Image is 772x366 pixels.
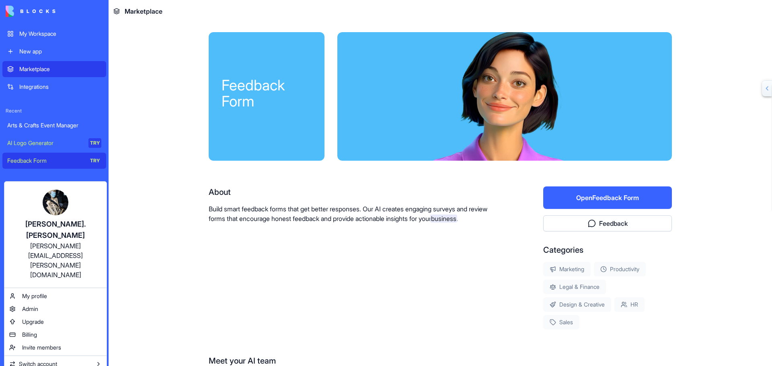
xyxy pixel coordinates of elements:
div: TRY [88,156,101,166]
a: My profile [6,290,105,303]
a: Upgrade [6,315,105,328]
span: My profile [22,292,47,300]
span: Upgrade [22,318,44,326]
a: [PERSON_NAME].[PERSON_NAME][PERSON_NAME][EMAIL_ADDRESS][PERSON_NAME][DOMAIN_NAME] [6,183,105,286]
img: bones_opt_al65qh.jpg [43,190,68,215]
span: Invite members [22,344,61,352]
div: Arts & Crafts Event Manager [7,121,101,129]
div: Feedback Form [7,157,83,165]
span: business [430,215,457,223]
a: Billing [6,328,105,341]
span: Admin [22,305,38,313]
span: Billing [22,331,37,339]
a: Invite members [6,341,105,354]
a: Admin [6,303,105,315]
div: [PERSON_NAME].[PERSON_NAME] [12,219,99,241]
div: TRY [88,138,101,148]
span: Recent [2,108,106,114]
div: [PERSON_NAME][EMAIL_ADDRESS][PERSON_NAME][DOMAIN_NAME] [12,241,99,280]
div: AI Logo Generator [7,139,83,147]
